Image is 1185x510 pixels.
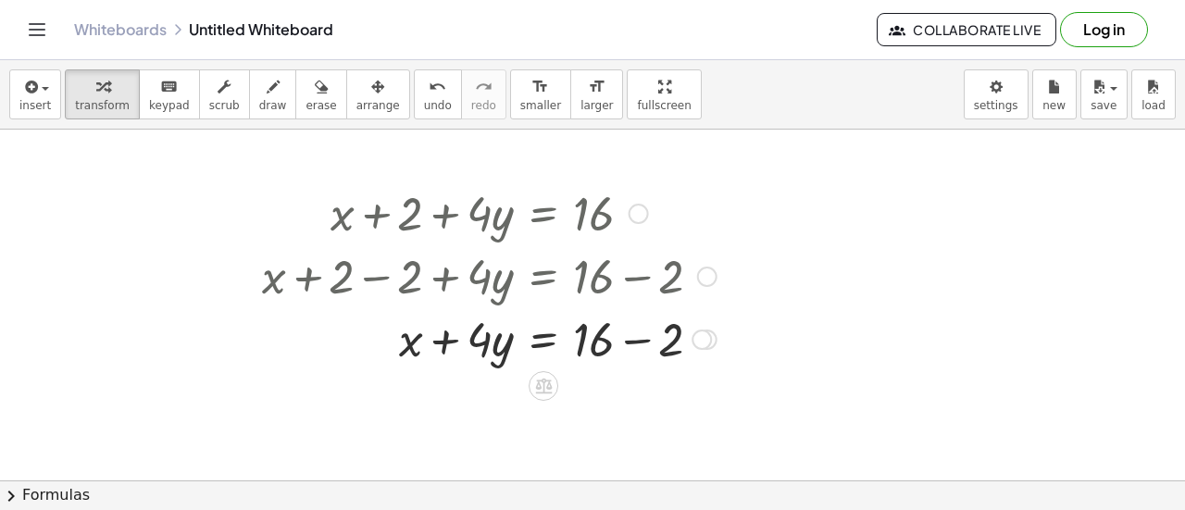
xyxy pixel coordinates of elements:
[1032,69,1077,119] button: new
[209,99,240,112] span: scrub
[295,69,346,119] button: erase
[529,371,558,401] div: Apply the same math to both sides of the equation
[22,15,52,44] button: Toggle navigation
[1042,99,1066,112] span: new
[346,69,410,119] button: arrange
[19,99,51,112] span: insert
[139,69,200,119] button: keyboardkeypad
[475,76,493,98] i: redo
[580,99,613,112] span: larger
[424,99,452,112] span: undo
[531,76,549,98] i: format_size
[65,69,140,119] button: transform
[259,99,287,112] span: draw
[510,69,571,119] button: format_sizesmaller
[637,99,691,112] span: fullscreen
[199,69,250,119] button: scrub
[892,21,1041,38] span: Collaborate Live
[306,99,336,112] span: erase
[356,99,400,112] span: arrange
[74,20,167,39] a: Whiteboards
[461,69,506,119] button: redoredo
[9,69,61,119] button: insert
[160,76,178,98] i: keyboard
[414,69,462,119] button: undoundo
[974,99,1018,112] span: settings
[429,76,446,98] i: undo
[1091,99,1116,112] span: save
[570,69,623,119] button: format_sizelarger
[471,99,496,112] span: redo
[1141,99,1166,112] span: load
[1131,69,1176,119] button: load
[149,99,190,112] span: keypad
[877,13,1056,46] button: Collaborate Live
[1060,12,1148,47] button: Log in
[627,69,701,119] button: fullscreen
[520,99,561,112] span: smaller
[249,69,297,119] button: draw
[964,69,1029,119] button: settings
[1080,69,1128,119] button: save
[75,99,130,112] span: transform
[588,76,605,98] i: format_size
